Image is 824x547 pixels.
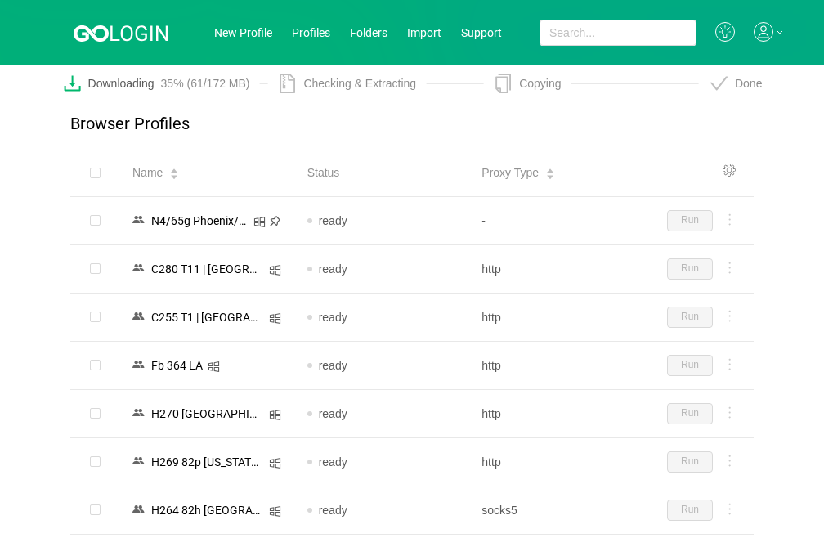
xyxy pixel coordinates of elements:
i: icon: caret-up [170,167,179,172]
span: Status [307,164,340,182]
td: - [468,197,643,245]
td: http [468,342,643,390]
i: icon: windows [253,216,266,228]
div: Copying [519,74,571,93]
span: ready [319,311,347,324]
i: icon: windows [269,264,281,276]
div: Fb 364 LA [146,355,208,376]
i: icon: caret-up [546,167,555,172]
td: http [468,438,643,486]
td: http [468,390,643,438]
div: Checking & Extracting [303,74,426,93]
span: ready [319,407,347,420]
td: http [468,245,643,294]
a: New Profile [214,26,272,39]
i: icon: windows [269,505,281,518]
div: Н269 82p [US_STATE], [GEOGRAPHIC_DATA]/ [EMAIL_ADDRESS][DOMAIN_NAME] [146,451,269,473]
span: ready [319,359,347,372]
a: Import [407,26,441,39]
span: Name [132,164,163,182]
a: Folders [350,26,387,39]
i: icon: file-zip [278,74,298,93]
i: icon: windows [269,457,281,469]
i: icon: caret-down [546,173,555,177]
i: icon: check [709,74,728,93]
div: C255 T1 | [GEOGRAPHIC_DATA] | [EMAIL_ADDRESS][DOMAIN_NAME] [146,307,269,328]
i: icon: caret-down [170,173,179,177]
input: Search... [540,20,696,46]
i: icon: copy [494,74,513,93]
span: ready [319,504,347,517]
div: 35% (61/172 MB) [161,77,250,90]
a: Profiles [292,26,330,39]
span: ready [319,455,347,469]
span: ready [319,214,347,227]
span: Proxy Type [481,164,539,182]
a: Support [461,26,502,39]
td: socks5 [468,486,643,535]
div: C280 T11 | [GEOGRAPHIC_DATA] | [EMAIL_ADDRESS][DOMAIN_NAME] [146,258,269,280]
div: Sort [545,166,555,177]
div: N4/65g Phoenix/ [EMAIL_ADDRESS][DOMAIN_NAME] [146,210,253,231]
i: icon: windows [269,312,281,325]
i: icon: download [62,74,82,93]
div: Done [735,74,762,93]
i: icon: windows [269,409,281,421]
td: http [468,294,643,342]
i: icon: windows [208,361,220,373]
div: Н264 82h [GEOGRAPHIC_DATA], [GEOGRAPHIC_DATA]/ [EMAIL_ADDRESS][DOMAIN_NAME] [146,500,269,521]
div: Sort [169,166,179,177]
span: ready [319,262,347,276]
p: Browser Profiles [70,114,190,133]
i: icon: pushpin [269,215,281,227]
div: Downloading [88,74,260,93]
div: Н270 [GEOGRAPHIC_DATA][US_STATE]/ [EMAIL_ADDRESS][DOMAIN_NAME] [146,403,269,424]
